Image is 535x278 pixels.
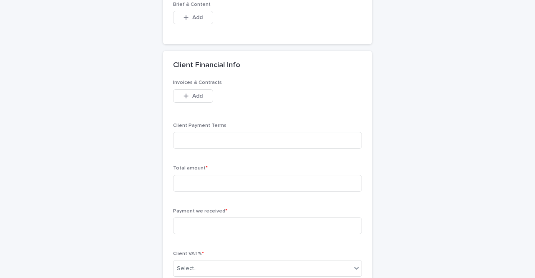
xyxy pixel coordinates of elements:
[173,166,208,171] span: Total amount
[173,61,240,70] h2: Client Financial Info
[192,93,203,99] span: Add
[177,264,198,273] div: Select...
[173,80,222,85] span: Invoices & Contracts
[173,11,213,24] button: Add
[173,89,213,103] button: Add
[173,123,227,128] span: Client Payment Terms
[173,2,211,7] span: Brief & Content
[173,209,227,214] span: Payment we received
[192,15,203,20] span: Add
[173,251,204,256] span: Client VAT%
